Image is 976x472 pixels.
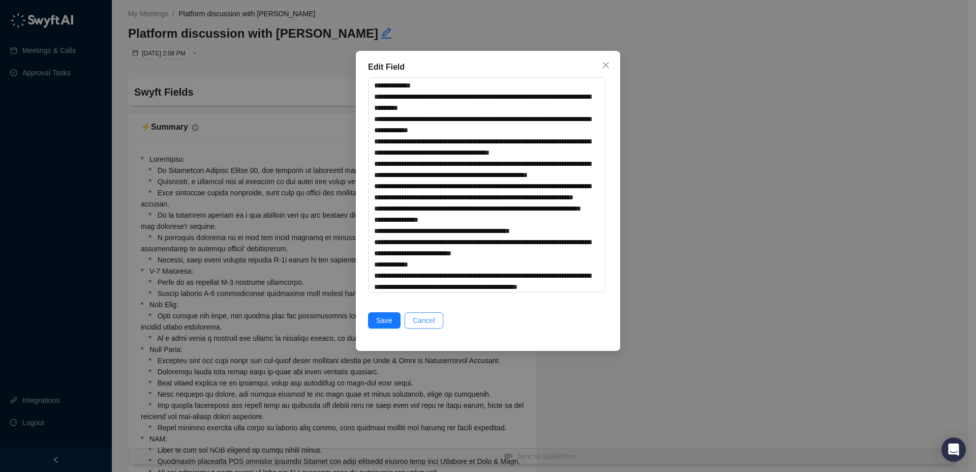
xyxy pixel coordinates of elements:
[405,312,443,329] button: Cancel
[376,315,392,326] span: Save
[368,61,608,73] div: Edit Field
[368,77,605,292] textarea: Summary
[368,312,401,329] button: Save
[941,437,966,462] div: Open Intercom Messenger
[602,61,610,69] span: close
[413,315,435,326] span: Cancel
[598,57,614,73] button: Close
